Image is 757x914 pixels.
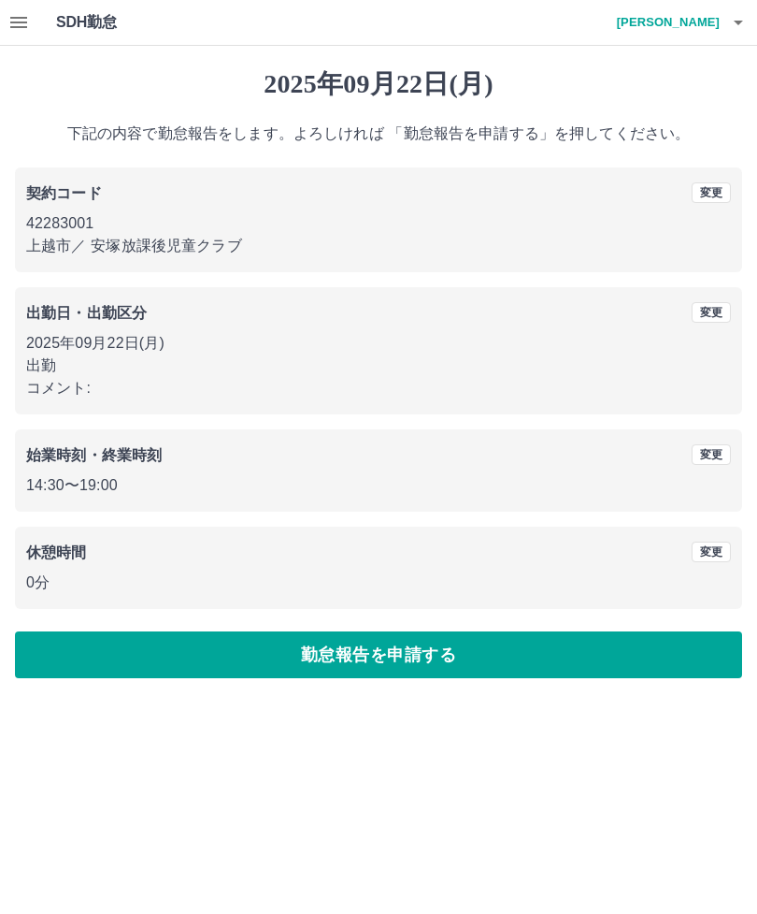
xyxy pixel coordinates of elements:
[26,447,162,463] b: 始業時刻・終業時刻
[26,572,731,594] p: 0分
[15,68,742,100] h1: 2025年09月22日(月)
[26,377,731,399] p: コメント:
[26,474,731,497] p: 14:30 〜 19:00
[26,212,731,235] p: 42283001
[692,542,731,562] button: 変更
[26,544,87,560] b: 休憩時間
[15,123,742,145] p: 下記の内容で勤怠報告をします。よろしければ 「勤怠報告を申請する」を押してください。
[692,444,731,465] button: 変更
[692,182,731,203] button: 変更
[15,631,742,678] button: 勤怠報告を申請する
[26,185,102,201] b: 契約コード
[26,355,731,377] p: 出勤
[26,305,147,321] b: 出勤日・出勤区分
[692,302,731,323] button: 変更
[26,235,731,257] p: 上越市 ／ 安塚放課後児童クラブ
[26,332,731,355] p: 2025年09月22日(月)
